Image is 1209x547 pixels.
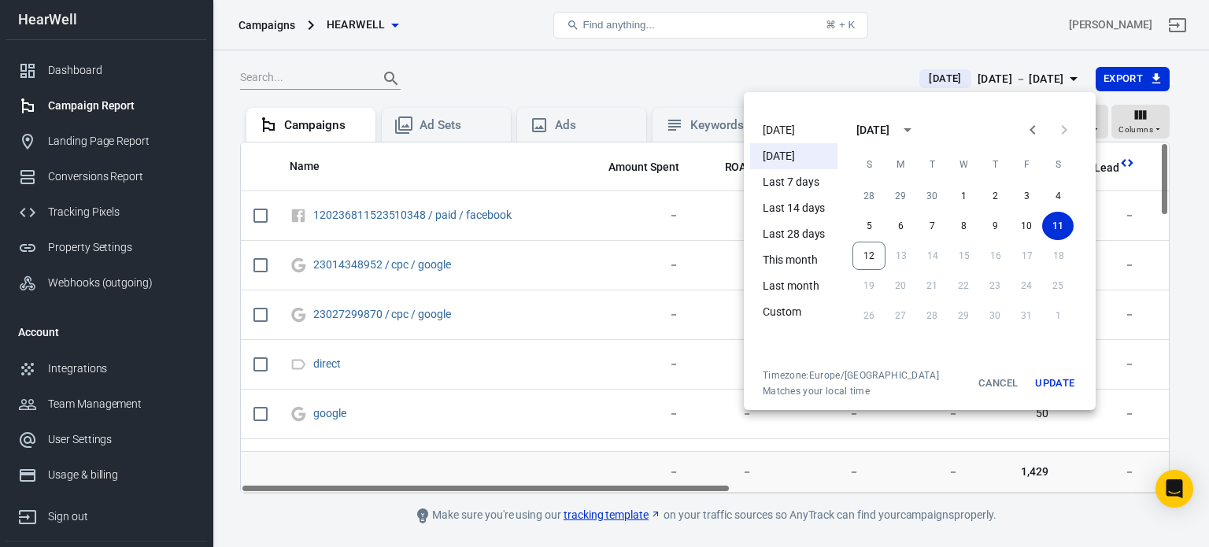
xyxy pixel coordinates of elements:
span: Wednesday [949,149,978,180]
li: Last 7 days [750,169,837,195]
button: 8 [948,212,979,240]
button: 7 [916,212,948,240]
div: [DATE] [856,122,889,139]
button: 5 [853,212,885,240]
button: 12 [852,242,885,270]
span: Saturday [1044,149,1072,180]
li: [DATE] [750,117,837,143]
button: 28 [853,182,885,210]
span: Monday [886,149,915,180]
li: Last 28 days [750,221,837,247]
button: Cancel [973,369,1023,397]
button: 2 [979,182,1011,210]
button: Update [1030,369,1080,397]
div: Open Intercom Messenger [1155,470,1193,508]
div: Timezone: Europe/[GEOGRAPHIC_DATA] [763,369,939,382]
span: Tuesday [918,149,946,180]
span: Sunday [855,149,883,180]
li: Last month [750,273,837,299]
button: 11 [1042,212,1074,240]
button: calendar view is open, switch to year view [894,116,921,143]
button: 3 [1011,182,1042,210]
span: Matches your local time [763,385,939,397]
button: 1 [948,182,979,210]
button: 6 [885,212,916,240]
button: 29 [885,182,916,210]
li: [DATE] [750,143,837,169]
li: Custom [750,299,837,325]
span: Friday [1012,149,1041,180]
button: 30 [916,182,948,210]
button: 10 [1011,212,1042,240]
li: Last 14 days [750,195,837,221]
button: 9 [979,212,1011,240]
li: This month [750,247,837,273]
span: Thursday [981,149,1009,180]
button: Previous month [1017,114,1048,146]
button: 4 [1042,182,1074,210]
